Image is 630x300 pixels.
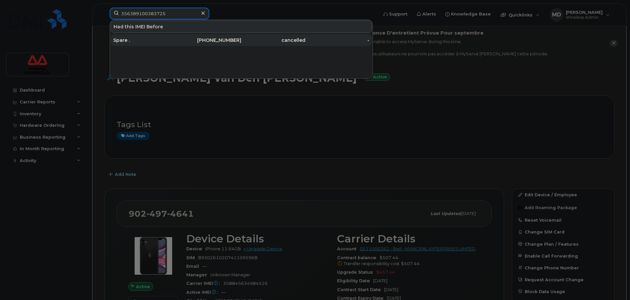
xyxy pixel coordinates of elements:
[111,34,372,46] a: Spare .[PHONE_NUMBER]cancelled-
[241,37,305,43] div: cancelled
[113,37,177,43] div: Spare .
[177,37,242,43] div: [PHONE_NUMBER]
[111,20,372,33] div: Had this IMEI Before
[305,37,370,43] div: -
